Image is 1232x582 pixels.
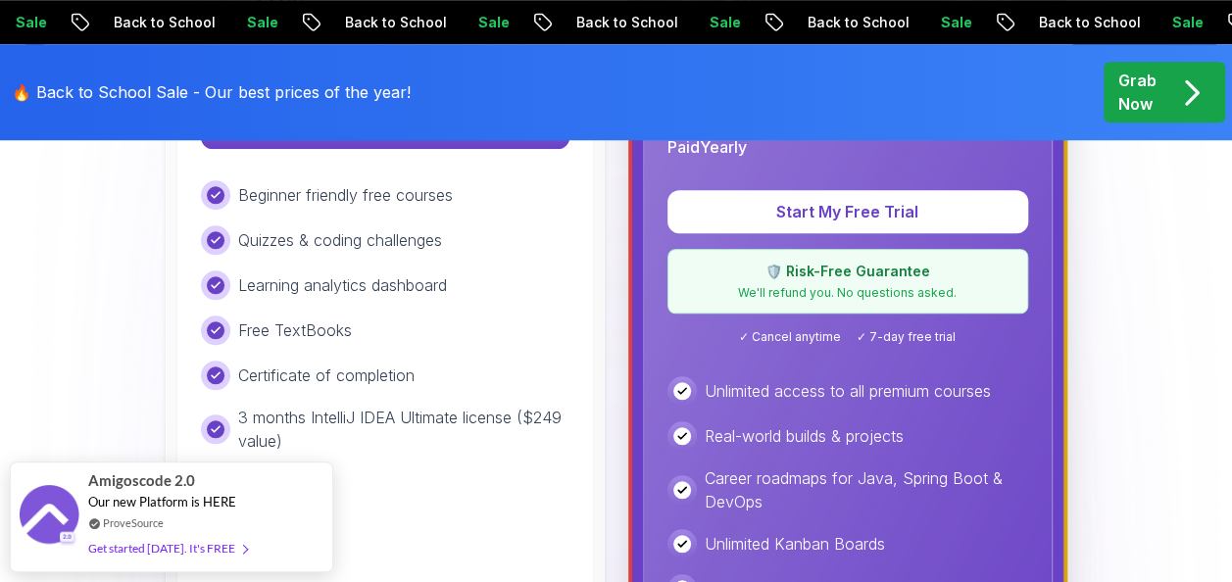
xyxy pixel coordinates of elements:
p: 🔥 Back to School Sale - Our best prices of the year! [12,80,411,104]
p: Start My Free Trial [691,200,1005,223]
img: provesource social proof notification image [20,485,78,549]
span: Our new Platform is HERE [88,494,236,509]
p: Quizzes & coding challenges [238,228,442,252]
p: Unlimited access to all premium courses [705,379,991,403]
div: Get started [DATE]. It's FREE [88,537,247,559]
p: Certificate of completion [238,364,415,387]
p: 3 months IntelliJ IDEA Ultimate license ($249 value) [238,406,569,453]
p: Back to School [923,13,1057,32]
button: Start My Free Trial [667,190,1028,233]
p: Grab Now [1118,69,1157,116]
a: Start My Free Trial [667,202,1028,221]
p: Paid Yearly [667,135,747,159]
a: ProveSource [103,514,164,531]
p: Real-world builds & projects [705,424,904,448]
p: Sale [131,13,194,32]
p: Sale [594,13,657,32]
span: ✓ Cancel anytime [739,329,841,345]
p: We'll refund you. No questions asked. [680,285,1015,301]
span: Amigoscode 2.0 [88,469,195,492]
p: 🛡️ Risk-Free Guarantee [680,262,1015,281]
p: Back to School [229,13,363,32]
p: Career roadmaps for Java, Spring Boot & DevOps [705,466,1028,513]
p: Back to School [461,13,594,32]
p: Free TextBooks [238,318,352,342]
p: Sale [363,13,425,32]
p: Back to School [692,13,825,32]
p: Learning analytics dashboard [238,273,447,297]
p: Unlimited Kanban Boards [705,532,885,556]
p: Sale [825,13,888,32]
span: ✓ 7-day free trial [857,329,956,345]
p: Beginner friendly free courses [238,183,453,207]
p: Sale [1057,13,1119,32]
